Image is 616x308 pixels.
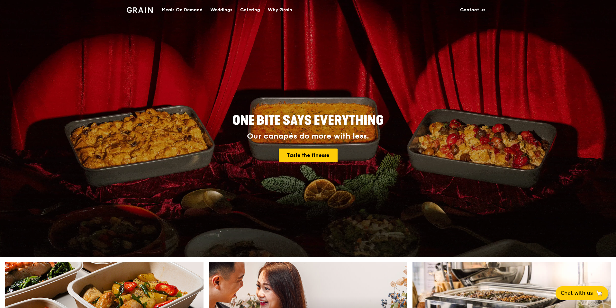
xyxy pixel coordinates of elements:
div: Catering [240,0,260,20]
button: Chat with us🦙 [556,286,608,300]
div: Our canapés do more with less. [192,132,424,141]
div: Why Grain [268,0,292,20]
a: Why Grain [264,0,296,20]
div: Meals On Demand [162,0,203,20]
a: Weddings [206,0,236,20]
span: Chat with us [561,289,593,297]
a: Catering [236,0,264,20]
img: Grain [127,7,153,13]
a: Taste the finesse [279,149,338,162]
a: Contact us [456,0,489,20]
div: Weddings [210,0,232,20]
span: ONE BITE SAYS EVERYTHING [232,113,384,128]
span: 🦙 [595,289,603,297]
